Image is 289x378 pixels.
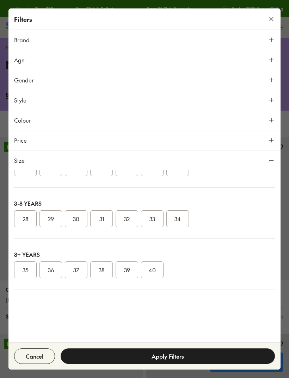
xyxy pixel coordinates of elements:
[6,44,283,51] div: >
[6,286,137,293] p: Clarks
[14,56,25,64] span: Age
[4,141,31,152] p: Exclusive
[6,57,283,73] h1: New Arrivals
[8,110,281,130] button: Colour
[141,261,164,278] button: 40
[14,76,34,84] span: Gender
[14,14,32,24] p: Filters
[8,150,281,170] button: Size
[65,261,87,278] button: 37
[14,156,25,165] span: Size
[6,87,18,102] a: Boys
[14,116,31,124] span: Colour
[8,70,281,90] button: Gender
[166,210,189,227] button: 34
[14,136,27,144] span: Price
[39,261,62,278] button: 36
[14,96,26,104] span: Style
[14,210,37,227] button: 28
[14,261,37,278] button: 35
[116,210,138,227] button: 32
[7,331,35,357] iframe: Gorgias live chat messenger
[6,21,51,33] a: Shoes & Sox
[90,261,113,278] button: 38
[8,30,281,50] button: Brand
[6,21,51,33] img: SNS_Logo_Responsive.svg
[4,338,31,349] p: Exclusive
[8,90,281,110] button: Style
[14,250,275,259] div: 8+ Years
[14,199,275,207] div: 3-8 Years
[14,348,55,364] button: Cancel
[232,5,283,12] span: Book a FREE Expert Fitting
[90,210,113,227] button: 31
[6,313,20,320] span: $ 69.95
[8,50,281,70] button: Age
[14,36,30,44] span: Brand
[39,210,62,227] button: 29
[65,210,87,227] button: 30
[116,261,138,278] button: 39
[141,210,164,227] button: 33
[6,44,19,51] a: Home
[8,130,281,150] button: Price
[6,296,137,304] a: [PERSON_NAME]
[61,348,275,364] button: Apply Filters
[223,2,283,15] a: Book a FREE Expert Fitting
